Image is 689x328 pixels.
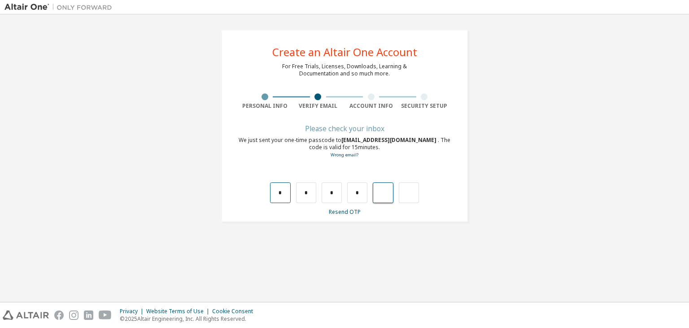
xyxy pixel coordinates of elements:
[398,102,451,110] div: Security Setup
[292,102,345,110] div: Verify Email
[120,308,146,315] div: Privacy
[272,47,417,58] div: Create an Altair One Account
[329,208,361,216] a: Resend OTP
[3,310,49,320] img: altair_logo.svg
[282,63,407,77] div: For Free Trials, Licenses, Downloads, Learning & Documentation and so much more.
[69,310,78,320] img: instagram.svg
[344,102,398,110] div: Account Info
[146,308,212,315] div: Website Terms of Use
[120,315,258,323] p: © 2025 Altair Engineering, Inc. All Rights Reserved.
[54,310,64,320] img: facebook.svg
[341,136,438,144] span: [EMAIL_ADDRESS][DOMAIN_NAME]
[331,152,358,158] a: Go back to the registration form
[238,126,451,131] div: Please check your inbox
[4,3,117,12] img: Altair One
[238,137,451,159] div: We just sent your one-time passcode to . The code is valid for 15 minutes.
[99,310,112,320] img: youtube.svg
[238,102,292,110] div: Personal Info
[84,310,93,320] img: linkedin.svg
[212,308,258,315] div: Cookie Consent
